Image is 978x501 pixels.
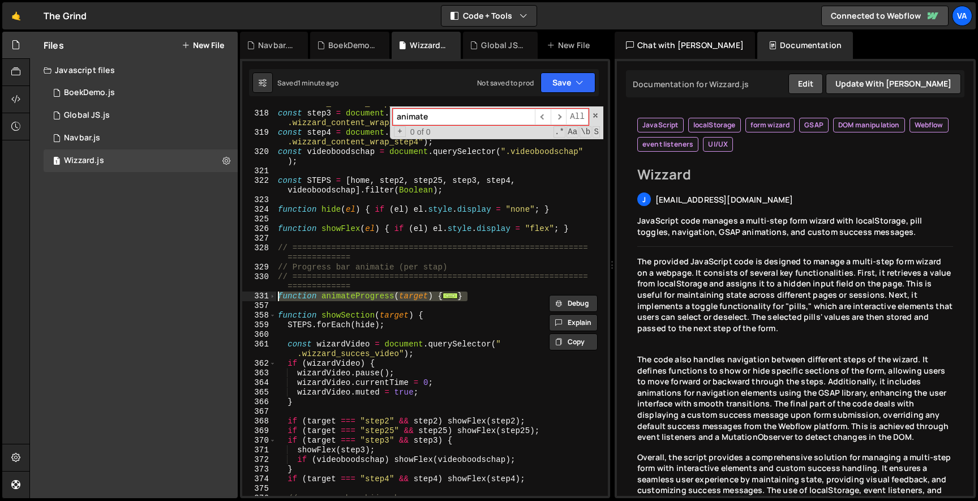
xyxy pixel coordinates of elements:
div: Global JS.js [64,110,110,121]
h2: Wizzard [637,165,953,183]
input: Search for [393,109,535,125]
div: 326 [242,224,276,234]
button: Update with [PERSON_NAME] [826,74,961,94]
button: Edit [788,74,823,94]
div: 17048/47224.js [44,127,238,149]
div: 358 [242,311,276,320]
div: Navbar.js [258,40,294,51]
div: 365 [242,388,276,397]
div: 319 [242,128,276,147]
div: 368 [242,417,276,426]
div: 324 [242,205,276,215]
div: Documentation for Wizzard.js [629,79,749,89]
span: JavaScript [642,121,679,130]
div: Wizzard.js [410,40,447,51]
span: Alt-Enter [566,109,589,125]
div: Saved [277,78,338,88]
div: The Grind [44,9,87,23]
div: 323 [242,195,276,205]
div: 318 [242,109,276,128]
button: Copy [549,333,598,350]
div: Chat with [PERSON_NAME] [615,32,755,59]
div: 374 [242,474,276,484]
span: CaseSensitive Search [567,126,578,138]
span: DOM manipulation [838,121,900,130]
div: 360 [242,330,276,340]
span: 1 [53,157,60,166]
div: 367 [242,407,276,417]
span: [EMAIL_ADDRESS][DOMAIN_NAME] [655,194,793,205]
div: BoekDemo.js [328,40,376,51]
a: Connected to Webflow [821,6,949,26]
div: 357 [242,301,276,311]
div: 359 [242,320,276,330]
a: 🤙 [2,2,30,29]
div: 322 [242,176,276,195]
div: 330 [242,272,276,292]
div: 363 [242,369,276,378]
span: event listeners [642,140,693,149]
button: Debug [549,295,598,312]
span: Toggle Replace mode [394,126,406,137]
div: 373 [242,465,276,474]
span: form wizard [750,121,790,130]
div: 366 [242,397,276,407]
div: Documentation [757,32,853,59]
button: New File [182,41,224,50]
span: localStorage [693,121,736,130]
div: Wizzard.js [64,156,104,166]
div: 17048/46901.js [44,82,238,104]
div: 17048/46890.js [44,104,238,127]
div: 375 [242,484,276,494]
p: The code also handles navigation between different steps of the wizard. It defines functions to s... [637,354,953,443]
div: Global JS.js [481,40,524,51]
div: 328 [242,243,276,263]
div: Not saved to prod [477,78,534,88]
a: Va [952,6,972,26]
button: Explain [549,314,598,331]
div: 320 [242,147,276,166]
div: 370 [242,436,276,446]
span: RegExp Search [554,126,565,138]
span: UI/UX [708,140,728,149]
span: 0 of 0 [406,127,435,137]
div: Navbar.js [64,133,100,143]
div: 369 [242,426,276,436]
h2: Files [44,39,64,52]
div: Javascript files [30,59,238,82]
button: Code + Tools [441,6,537,26]
div: 321 [242,166,276,176]
span: Search In Selection [593,126,600,138]
div: 325 [242,215,276,224]
div: 327 [242,234,276,243]
button: Save [541,72,595,93]
div: 371 [242,446,276,455]
span: ​ [535,109,551,125]
div: BoekDemo.js [64,88,115,98]
span: Webflow [915,121,943,130]
span: GSAP [804,121,823,130]
span: j [642,195,646,204]
div: 17048/46900.js [44,149,238,172]
div: 1 minute ago [298,78,338,88]
span: ​ [551,109,567,125]
div: 364 [242,378,276,388]
span: Whole Word Search [580,126,591,138]
span: ... [443,293,458,299]
div: 372 [242,455,276,465]
div: 361 [242,340,276,359]
div: New File [547,40,594,51]
div: 329 [242,263,276,272]
div: 362 [242,359,276,369]
div: 331 [242,292,276,301]
span: JavaScript code manages a multi-step form wizard with localStorage, pill toggles, navigation, GSA... [637,215,923,237]
p: The provided JavaScript code is designed to manage a multi-step form wizard on a webpage. It cons... [637,256,953,333]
